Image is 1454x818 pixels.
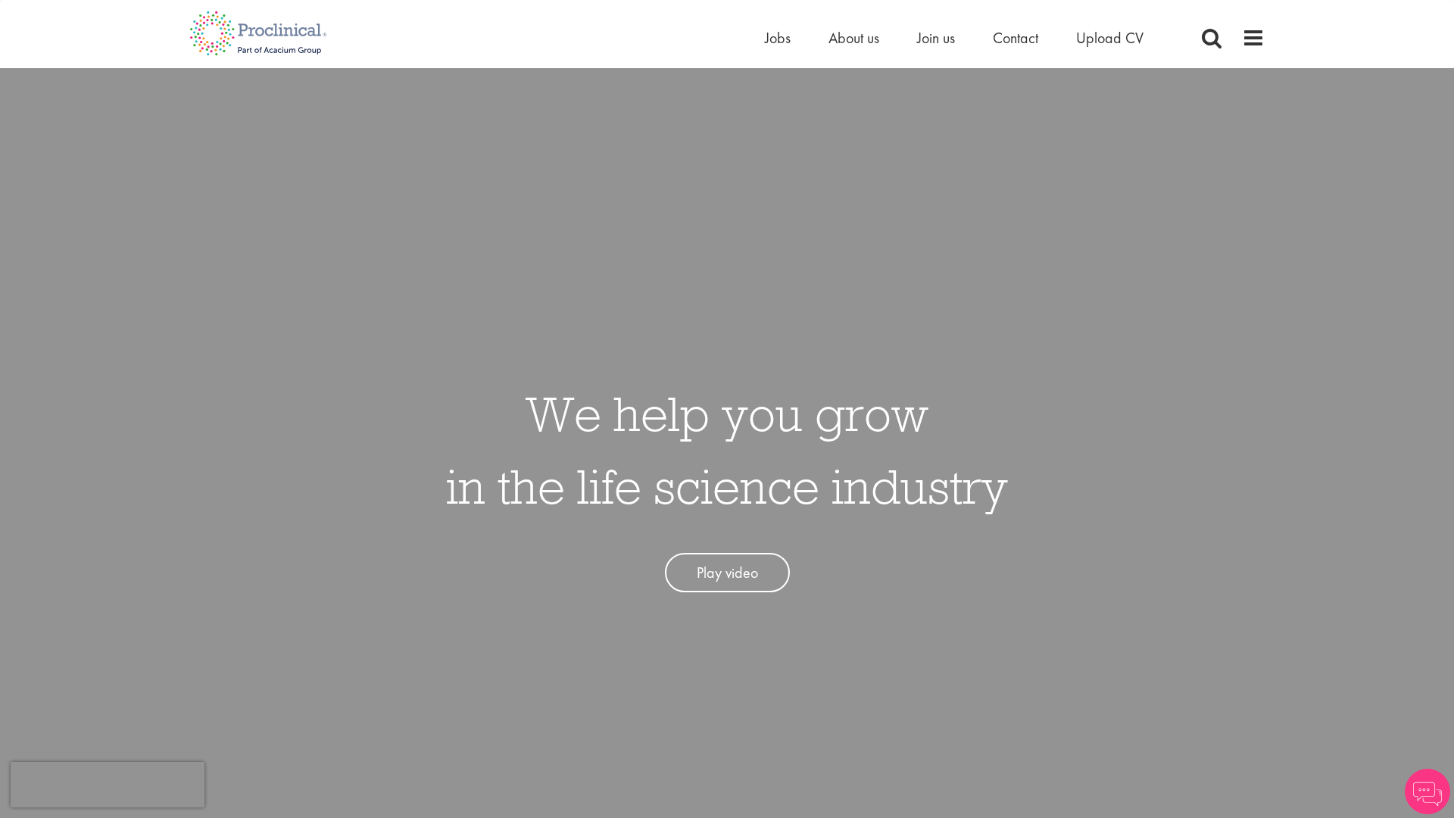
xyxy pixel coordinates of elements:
[828,28,879,48] a: About us
[993,28,1038,48] a: Contact
[917,28,955,48] a: Join us
[765,28,791,48] a: Jobs
[665,553,790,593] a: Play video
[446,377,1008,523] h1: We help you grow in the life science industry
[1076,28,1144,48] a: Upload CV
[1405,769,1450,814] img: Chatbot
